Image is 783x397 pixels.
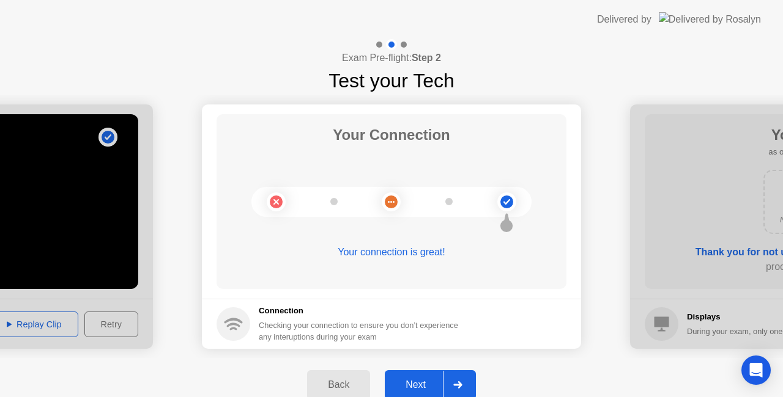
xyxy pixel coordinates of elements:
[217,245,566,260] div: Your connection is great!
[342,51,441,65] h4: Exam Pre-flight:
[328,66,455,95] h1: Test your Tech
[659,12,761,26] img: Delivered by Rosalyn
[597,12,651,27] div: Delivered by
[741,355,771,385] div: Open Intercom Messenger
[311,379,366,390] div: Back
[259,305,466,317] h5: Connection
[388,379,443,390] div: Next
[333,124,450,146] h1: Your Connection
[259,319,466,343] div: Checking your connection to ensure you don’t experience any interuptions during your exam
[412,53,441,63] b: Step 2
